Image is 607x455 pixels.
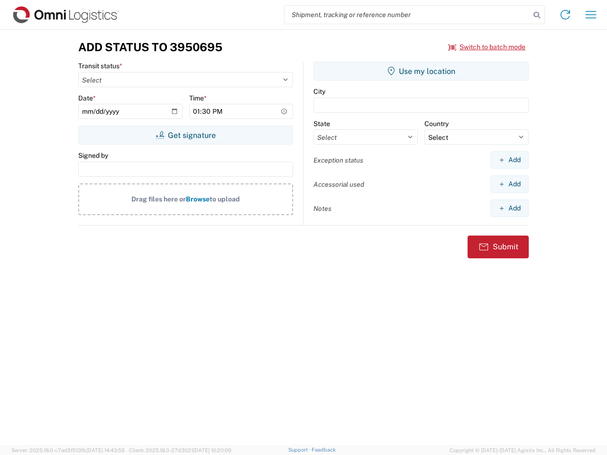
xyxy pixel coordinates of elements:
[78,40,222,54] h3: Add Status to 3950695
[490,151,529,169] button: Add
[129,447,231,453] span: Client: 2025.18.0-27d3021
[313,62,529,81] button: Use my location
[490,200,529,217] button: Add
[448,39,525,55] button: Switch to batch mode
[189,94,207,102] label: Time
[450,446,596,455] span: Copyright © [DATE]-[DATE] Agistix Inc., All Rights Reserved
[78,151,108,160] label: Signed by
[78,94,96,102] label: Date
[78,62,122,70] label: Transit status
[424,119,449,128] label: Country
[313,87,325,96] label: City
[78,126,293,145] button: Get signature
[313,180,364,189] label: Accessorial used
[313,204,331,213] label: Notes
[313,156,363,164] label: Exception status
[86,447,125,453] span: [DATE] 14:43:55
[11,447,125,453] span: Server: 2025.18.0-c7ad5f513fb
[468,236,529,258] button: Submit
[210,195,240,203] span: to upload
[288,447,312,453] a: Support
[193,447,231,453] span: [DATE] 10:20:09
[131,195,186,203] span: Drag files here or
[186,195,210,203] span: Browse
[313,119,330,128] label: State
[285,6,530,24] input: Shipment, tracking or reference number
[312,447,336,453] a: Feedback
[490,175,529,193] button: Add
